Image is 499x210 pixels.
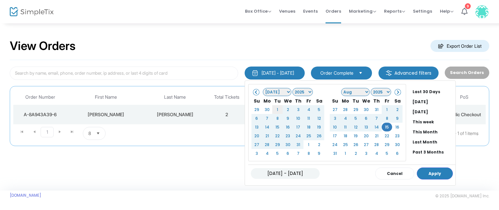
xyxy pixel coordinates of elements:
[15,111,66,118] div: A-8A943A39-6
[384,8,405,14] span: Reports
[435,193,489,199] span: © 2025 [DOMAIN_NAME] Inc.
[314,149,324,158] td: 9
[303,140,314,149] td: 1
[262,123,272,131] td: 14
[351,114,361,123] td: 5
[361,140,371,149] td: 27
[303,149,314,158] td: 8
[303,123,314,131] td: 18
[293,105,303,114] td: 3
[447,112,481,117] span: Public Checkout
[251,149,262,158] td: 3
[430,40,489,52] m-button: Export Order List
[272,96,283,105] th: Tu
[164,94,186,100] span: Last Name
[283,140,293,149] td: 30
[283,114,293,123] td: 9
[330,105,340,114] td: 27
[392,149,403,158] td: 6
[314,140,324,149] td: 2
[465,3,471,9] div: 9
[440,8,454,14] span: Help
[272,123,283,131] td: 15
[170,127,479,140] kendo-pager-info: 1 - 1 of 1 items
[351,131,361,140] td: 19
[382,149,392,158] td: 5
[361,96,371,105] th: We
[303,131,314,140] td: 25
[371,149,382,158] td: 4
[392,131,403,140] td: 23
[330,149,340,158] td: 31
[410,97,455,107] li: [DATE]
[371,123,382,131] td: 14
[330,96,340,105] th: Su
[251,131,262,140] td: 20
[378,67,439,80] m-button: Advanced filters
[392,140,403,149] td: 30
[371,131,382,140] td: 21
[262,105,272,114] td: 30
[283,123,293,131] td: 16
[410,87,455,97] li: Last 30 Days
[314,96,324,105] th: Sa
[392,105,403,114] td: 2
[330,140,340,149] td: 24
[361,131,371,140] td: 20
[320,70,353,76] span: Order Complete
[303,3,318,19] span: Events
[326,3,341,19] span: Orders
[356,69,365,77] button: Select
[314,114,324,123] td: 12
[330,131,340,140] td: 17
[361,114,371,123] td: 6
[349,8,376,14] span: Marketing
[293,131,303,140] td: 24
[340,131,351,140] td: 18
[413,3,432,19] span: Settings
[245,8,271,14] span: Box Office
[262,96,272,105] th: Mo
[330,123,340,131] td: 10
[361,149,371,158] td: 3
[314,105,324,114] td: 5
[382,131,392,140] td: 22
[410,147,455,157] li: Past 3 Months
[417,167,453,179] button: Apply
[382,96,392,105] th: Fr
[147,111,204,118] div: Rochelle
[272,140,283,149] td: 29
[392,123,403,131] td: 16
[262,70,294,76] div: [DATE] - [DATE]
[262,114,272,123] td: 7
[303,114,314,123] td: 11
[272,131,283,140] td: 22
[25,94,55,100] span: Order Number
[293,140,303,149] td: 31
[340,149,351,158] td: 1
[10,193,41,198] a: [DOMAIN_NAME]
[314,131,324,140] td: 26
[392,96,403,105] th: Sa
[410,107,455,117] li: [DATE]
[351,140,361,149] td: 26
[371,105,382,114] td: 31
[262,140,272,149] td: 28
[340,114,351,123] td: 4
[386,70,392,76] img: filter
[293,96,303,105] th: Th
[252,70,258,76] img: monthly
[13,90,486,124] div: Data table
[262,149,272,158] td: 4
[410,117,455,127] li: This week
[382,114,392,123] td: 8
[283,149,293,158] td: 6
[314,123,324,131] td: 19
[251,123,262,131] td: 13
[95,94,117,100] span: First Name
[382,140,392,149] td: 29
[410,157,455,167] li: Past 12 Months
[251,168,320,179] input: MM/DD/YYYY - MM/DD/YYYY
[410,127,455,137] li: This Month
[340,123,351,131] td: 11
